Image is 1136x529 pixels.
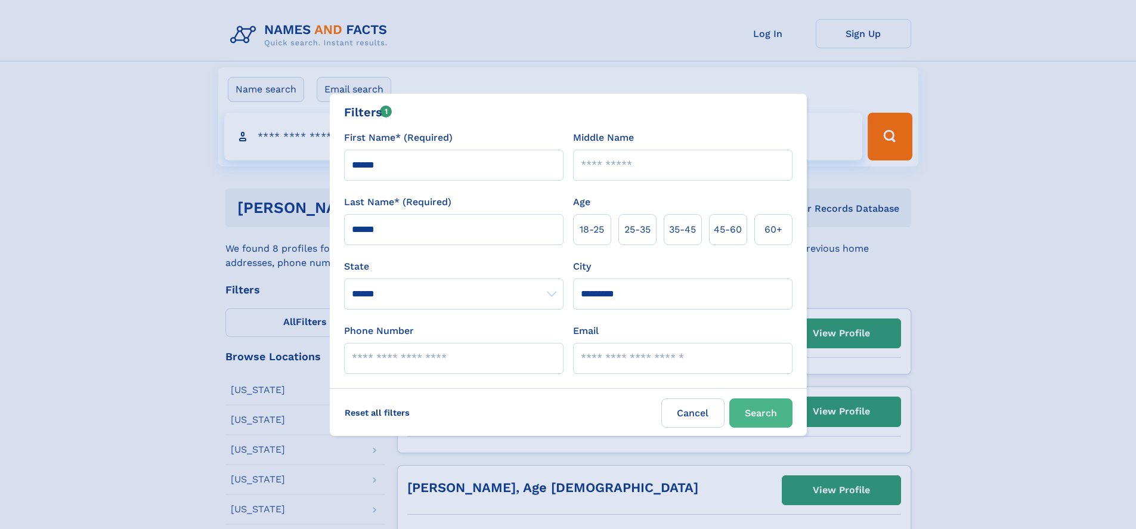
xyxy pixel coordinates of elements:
label: Last Name* (Required) [344,195,451,209]
label: State [344,259,564,274]
span: 35‑45 [669,222,696,237]
label: Phone Number [344,324,414,338]
button: Search [729,398,793,428]
span: 45‑60 [714,222,742,237]
span: 25‑35 [624,222,651,237]
label: City [573,259,591,274]
label: Age [573,195,590,209]
label: Reset all filters [337,398,417,427]
span: 18‑25 [580,222,604,237]
label: First Name* (Required) [344,131,453,145]
div: Filters [344,103,392,121]
label: Email [573,324,599,338]
label: Middle Name [573,131,634,145]
label: Cancel [661,398,725,428]
span: 60+ [764,222,782,237]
